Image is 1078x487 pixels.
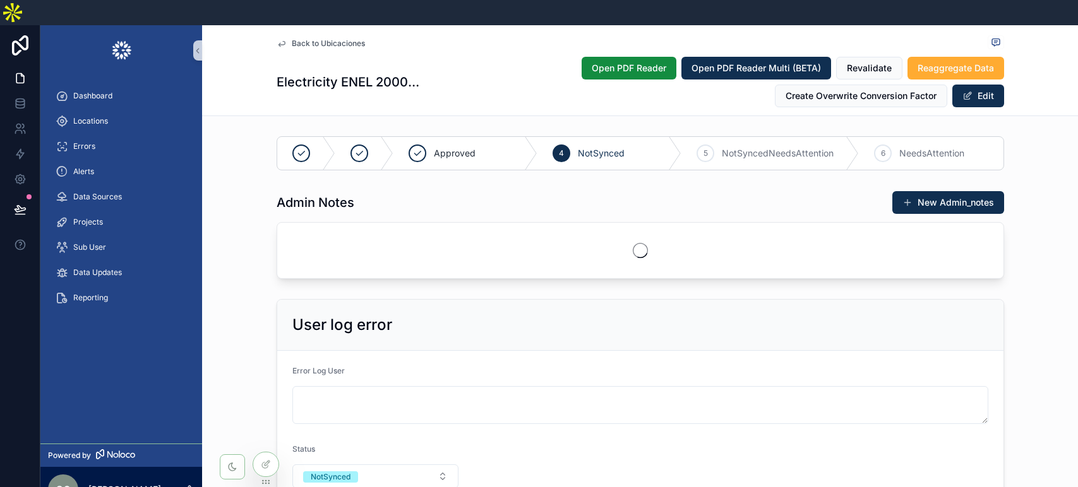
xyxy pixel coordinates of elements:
a: Data Sources [48,185,195,208]
span: NotSyncedNeedsAttention [722,147,834,160]
h2: User log error [292,315,392,335]
button: New Admin_notes [892,191,1004,214]
span: Create Overwrite Conversion Factor [786,90,937,102]
button: Revalidate [836,57,902,79]
a: Dashboard [48,85,195,107]
button: Create Overwrite Conversion Factor [775,85,947,107]
button: Open PDF Reader Multi (BETA) [681,57,831,79]
div: NotSynced [311,471,350,483]
a: Projects [48,211,195,233]
span: 4 [559,148,564,158]
span: Dashboard [73,91,112,101]
button: Reaggregate Data [907,57,1004,79]
span: NotSynced [578,147,625,160]
span: Open PDF Reader Multi (BETA) [692,62,821,74]
span: Sub User [73,242,106,252]
span: NeedsAttention [899,147,964,160]
img: App logo [111,40,132,61]
span: Status [292,444,315,454]
h1: Admin Notes [277,194,354,211]
span: Approved [434,147,476,160]
a: Alerts [48,160,195,183]
div: scrollable content [40,76,202,326]
span: 5 [704,148,708,158]
span: Error Log User [292,366,345,375]
span: 6 [881,148,885,158]
span: Back to Ubicaciones [292,38,365,49]
a: Powered by [40,443,202,467]
a: Reporting [48,286,195,309]
span: Powered by [48,450,91,461]
span: Reaggregate Data [918,62,994,74]
span: Reporting [73,293,108,303]
span: Data Sources [73,192,122,202]
a: Data Updates [48,261,195,284]
span: Locations [73,116,108,126]
a: Errors [48,135,195,158]
span: Errors [73,141,95,151]
span: Alerts [73,167,94,177]
span: Open PDF Reader [592,62,666,74]
a: Sub User [48,236,195,259]
span: Revalidate [847,62,892,74]
button: Edit [952,85,1004,107]
a: Back to Ubicaciones [277,38,365,49]
button: Open PDF Reader [582,57,676,79]
span: Data Updates [73,267,122,278]
a: Locations [48,110,195,132]
span: Projects [73,217,103,227]
h1: Electricity ENEL 200015017 [277,73,420,91]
